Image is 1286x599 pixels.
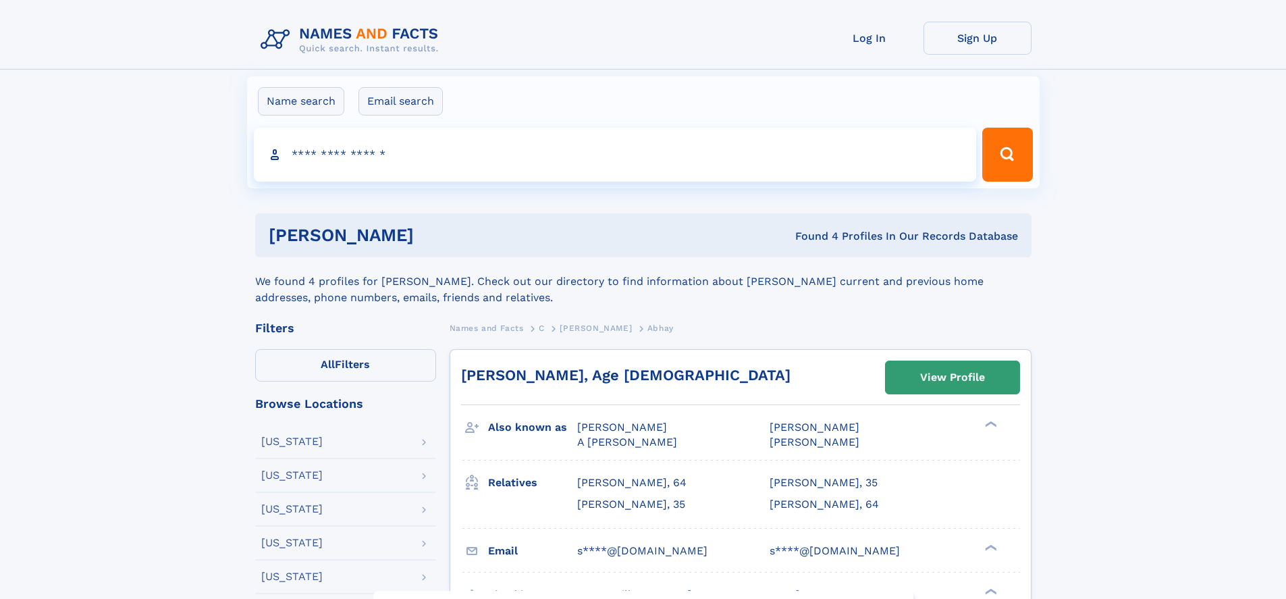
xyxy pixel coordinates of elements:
[920,362,985,393] div: View Profile
[488,540,577,563] h3: Email
[261,436,323,447] div: [US_STATE]
[358,87,443,115] label: Email search
[982,587,998,596] div: ❯
[255,322,436,334] div: Filters
[604,229,1018,244] div: Found 4 Profiles In Our Records Database
[321,358,335,371] span: All
[982,128,1032,182] button: Search Button
[770,421,859,434] span: [PERSON_NAME]
[539,319,545,336] a: C
[539,323,545,333] span: C
[770,497,879,512] a: [PERSON_NAME], 64
[815,22,923,55] a: Log In
[886,361,1019,394] a: View Profile
[770,436,859,448] span: [PERSON_NAME]
[261,504,323,515] div: [US_STATE]
[255,398,436,410] div: Browse Locations
[577,497,685,512] a: [PERSON_NAME], 35
[461,367,791,384] a: [PERSON_NAME], Age [DEMOGRAPHIC_DATA]
[647,323,674,333] span: Abhay
[450,319,524,336] a: Names and Facts
[982,543,998,552] div: ❯
[261,571,323,582] div: [US_STATE]
[255,349,436,382] label: Filters
[269,227,605,244] h1: [PERSON_NAME]
[254,128,977,182] input: search input
[488,471,577,494] h3: Relatives
[560,323,632,333] span: [PERSON_NAME]
[982,420,998,429] div: ❯
[255,257,1032,306] div: We found 4 profiles for [PERSON_NAME]. Check out our directory to find information about [PERSON_...
[923,22,1032,55] a: Sign Up
[261,538,323,548] div: [US_STATE]
[560,319,632,336] a: [PERSON_NAME]
[577,475,687,490] a: [PERSON_NAME], 64
[577,436,677,448] span: A [PERSON_NAME]
[258,87,344,115] label: Name search
[261,470,323,481] div: [US_STATE]
[488,416,577,439] h3: Also known as
[577,421,667,434] span: [PERSON_NAME]
[255,22,450,58] img: Logo Names and Facts
[770,475,878,490] a: [PERSON_NAME], 35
